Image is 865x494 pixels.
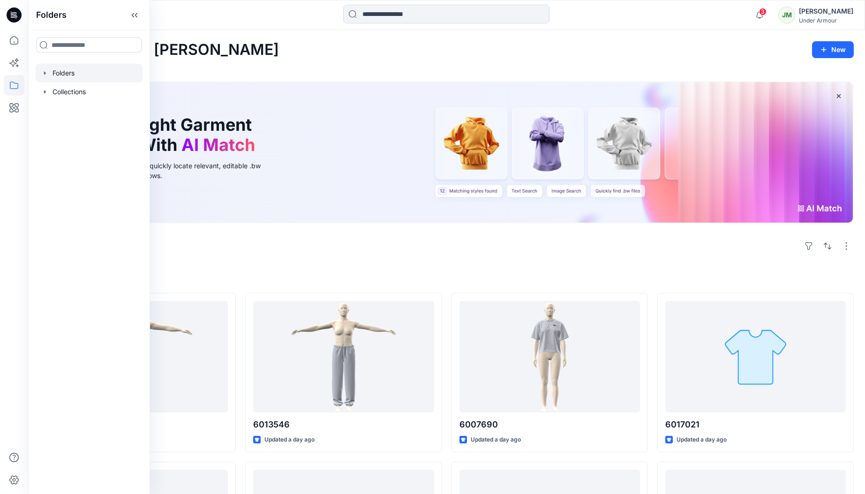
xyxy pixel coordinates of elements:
p: Updated a day ago [677,435,727,445]
button: New [812,41,854,58]
p: 6017021 [665,418,846,431]
a: 6017021 [665,301,846,412]
span: 3 [759,8,767,15]
p: 6013546 [253,418,434,431]
div: Under Armour [799,17,853,24]
p: Updated a day ago [264,435,315,445]
div: JM [778,7,795,23]
div: Use text or image search to quickly locate relevant, editable .bw files for faster design workflows. [63,161,274,180]
a: 6013546 [253,301,434,412]
h1: Find the Right Garment Instantly With [63,115,260,155]
a: 6007690 [459,301,640,412]
p: Updated a day ago [471,435,521,445]
div: [PERSON_NAME] [799,6,853,17]
h4: Styles [39,272,854,284]
span: AI Match [181,135,255,155]
p: 6007690 [459,418,640,431]
h2: Welcome back, [PERSON_NAME] [39,41,279,59]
